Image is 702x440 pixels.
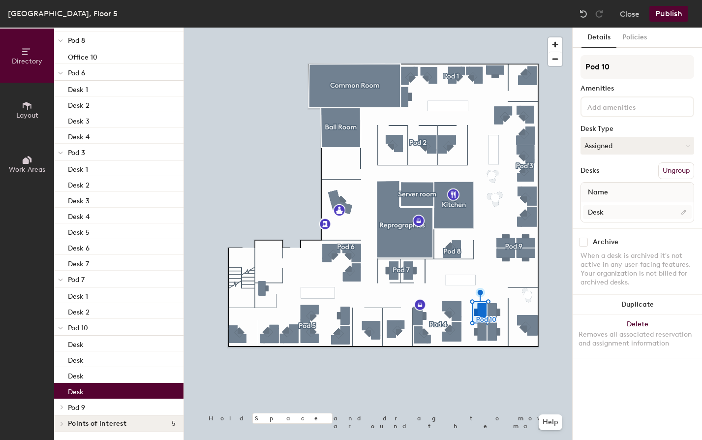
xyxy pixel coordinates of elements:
[172,420,176,428] span: 5
[649,6,688,22] button: Publish
[573,314,702,358] button: DeleteRemoves all associated reservation and assignment information
[539,414,562,430] button: Help
[583,205,692,219] input: Unnamed desk
[581,28,616,48] button: Details
[68,210,90,221] p: Desk 4
[68,276,85,284] span: Pod 7
[68,114,90,126] p: Desk 3
[580,251,694,287] div: When a desk is archived it's not active in any user-facing features. Your organization is not bil...
[594,9,604,19] img: Redo
[616,28,653,48] button: Policies
[68,36,85,45] span: Pod 8
[68,50,97,62] p: Office 10
[68,194,90,205] p: Desk 3
[68,353,84,365] p: Desk
[68,162,88,174] p: Desk 1
[12,57,42,65] span: Directory
[580,125,694,133] div: Desk Type
[68,69,85,77] span: Pod 6
[580,167,599,175] div: Desks
[68,289,88,301] p: Desk 1
[68,149,85,157] span: Pod 3
[585,100,674,112] input: Add amenities
[68,338,84,349] p: Desk
[658,162,694,179] button: Ungroup
[68,130,90,141] p: Desk 4
[593,238,618,246] div: Archive
[68,83,88,94] p: Desk 1
[580,85,694,93] div: Amenities
[620,6,640,22] button: Close
[68,404,85,412] span: Pod 9
[573,295,702,314] button: Duplicate
[583,184,613,201] span: Name
[9,165,45,174] span: Work Areas
[579,330,696,348] div: Removes all associated reservation and assignment information
[68,324,88,332] span: Pod 10
[68,305,90,316] p: Desk 2
[580,137,694,155] button: Assigned
[68,420,126,428] span: Points of interest
[68,257,89,268] p: Desk 7
[68,369,84,380] p: Desk
[68,225,90,237] p: Desk 5
[16,111,38,120] span: Layout
[68,98,90,110] p: Desk 2
[68,385,84,396] p: Desk
[579,9,588,19] img: Undo
[68,178,90,189] p: Desk 2
[68,241,90,252] p: Desk 6
[8,7,118,20] div: [GEOGRAPHIC_DATA], Floor 5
